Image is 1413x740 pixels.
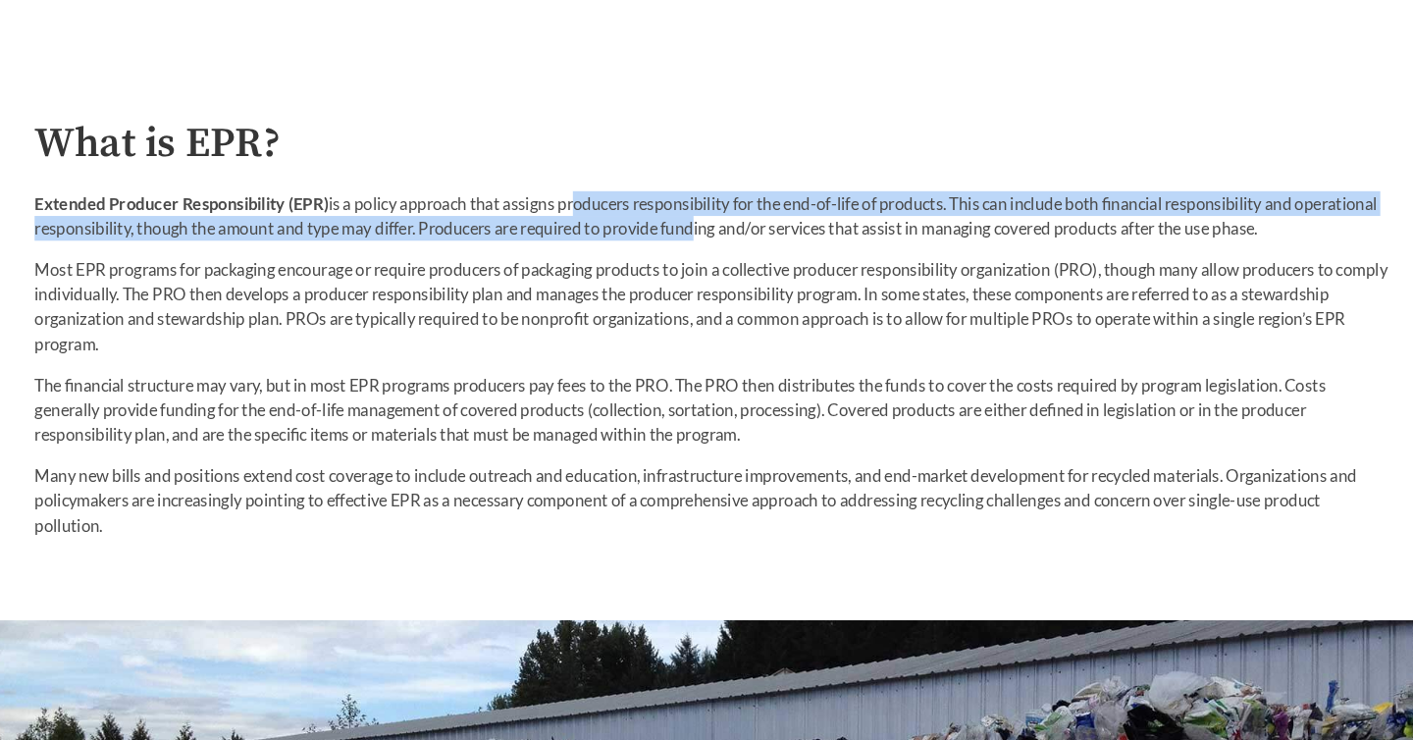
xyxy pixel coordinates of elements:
[63,186,1350,234] p: is a policy approach that assigns producers responsibility for the end-of-life of products. This ...
[63,188,342,207] strong: Extended Producer Responsibility (EPR)
[63,120,1350,164] h2: What is EPR?
[63,359,1350,430] p: The financial structure may vary, but in most EPR programs producers pay fees to the PRO. The PRO...
[63,446,1350,516] p: Many new bills and positions extend cost coverage to include outreach and education, infrastructu...
[63,249,1350,344] p: Most EPR programs for packaging encourage or require producers of packaging products to join a co...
